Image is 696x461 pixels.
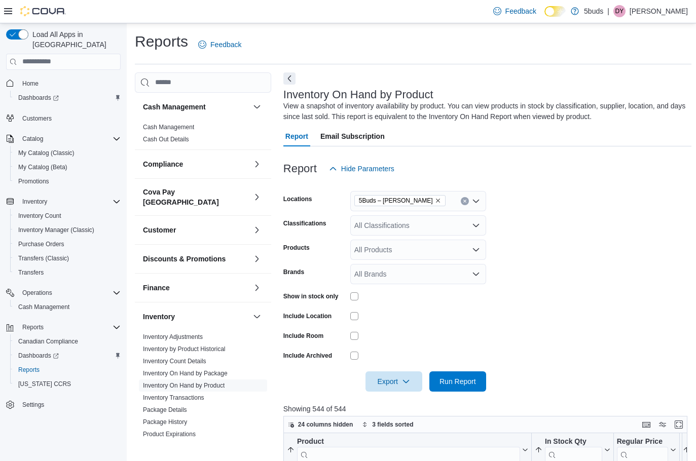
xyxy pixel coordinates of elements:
a: My Catalog (Beta) [14,161,71,173]
button: Operations [18,287,56,299]
button: My Catalog (Beta) [10,160,125,174]
a: Promotions [14,175,53,187]
button: Purchase Orders [10,237,125,251]
a: Dashboards [10,349,125,363]
span: My Catalog (Beta) [18,163,67,171]
span: Cash Management [14,301,121,313]
a: Dashboards [10,91,125,105]
span: Inventory by Product Historical [143,345,226,353]
span: Transfers (Classic) [18,254,69,262]
a: Inventory Count Details [143,358,206,365]
span: Inventory Transactions [143,394,204,402]
a: Home [18,78,43,90]
span: Inventory Count Details [143,357,206,365]
span: Run Report [439,376,476,387]
span: Purchase Orders [18,240,64,248]
span: Operations [18,287,121,299]
button: Run Report [429,371,486,392]
label: Show in stock only [283,292,339,300]
span: Inventory Manager (Classic) [14,224,121,236]
div: Regular Price [616,437,668,446]
a: Product Expirations [143,431,196,438]
h3: Report [283,163,317,175]
button: Hide Parameters [325,159,398,179]
span: My Catalog (Classic) [18,149,75,157]
label: Products [283,244,310,252]
button: Transfers (Classic) [10,251,125,265]
span: Inventory Count [14,210,121,222]
span: Feedback [210,40,241,50]
button: Compliance [143,159,249,169]
a: Customers [18,112,56,125]
a: Inventory On Hand by Product [143,382,225,389]
a: Transfers (Classic) [14,252,73,264]
input: Dark Mode [544,6,566,17]
span: Canadian Compliance [18,337,78,345]
span: Purchase Orders [14,238,121,250]
label: Locations [283,195,312,203]
button: Customers [2,111,125,126]
button: Cova Pay [GEOGRAPHIC_DATA] [143,187,249,207]
span: Inventory [18,196,121,208]
div: View a snapshot of inventory availability by product. You can view products in stock by classific... [283,101,686,122]
a: Cash Out Details [143,136,189,143]
div: Danielle Young [613,5,626,17]
button: Keyboard shortcuts [640,418,652,431]
button: Compliance [251,158,263,170]
label: Brands [283,268,304,276]
span: Customers [18,112,121,125]
span: Dashboards [14,92,121,104]
button: Cash Management [251,101,263,113]
img: Cova [20,6,66,16]
a: Reports [14,364,44,376]
button: Canadian Compliance [10,334,125,349]
span: Promotions [18,177,49,185]
span: My Catalog (Classic) [14,147,121,159]
button: Home [2,76,125,91]
button: Reports [2,320,125,334]
button: Inventory Manager (Classic) [10,223,125,237]
span: Export [372,371,416,392]
label: Include Archived [283,352,332,360]
span: Product Expirations [143,430,196,438]
span: Cash Management [143,123,194,131]
span: My Catalog (Beta) [14,161,121,173]
button: Cash Management [143,102,249,112]
a: My Catalog (Classic) [14,147,79,159]
button: Enter fullscreen [673,418,685,431]
span: Dashboards [18,94,59,102]
button: Inventory [18,196,51,208]
h3: Compliance [143,159,183,169]
h3: Inventory [143,312,175,322]
a: Package History [143,418,187,426]
button: Catalog [18,133,47,145]
a: Feedback [489,1,540,21]
button: Settings [2,397,125,412]
button: Finance [143,283,249,293]
p: | [607,5,609,17]
button: Inventory Count [10,209,125,223]
span: Transfers [14,266,121,279]
span: Reports [22,323,44,331]
span: Report [285,126,308,146]
span: Transfers [18,268,44,277]
button: Remove 5Buds – Warman from selection in this group [435,198,441,204]
div: Product [297,437,520,446]
h3: Finance [143,283,170,293]
p: 5buds [584,5,603,17]
h1: Reports [135,31,188,52]
a: Inventory Manager (Classic) [14,224,98,236]
a: [US_STATE] CCRS [14,378,75,390]
a: Dashboards [14,350,63,362]
label: Classifications [283,219,326,227]
span: 5Buds – Warman [354,195,446,206]
span: Home [18,77,121,90]
a: Inventory Adjustments [143,333,203,340]
span: 3 fields sorted [372,420,413,429]
button: Inventory [143,312,249,322]
button: My Catalog (Classic) [10,146,125,160]
button: Finance [251,282,263,294]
